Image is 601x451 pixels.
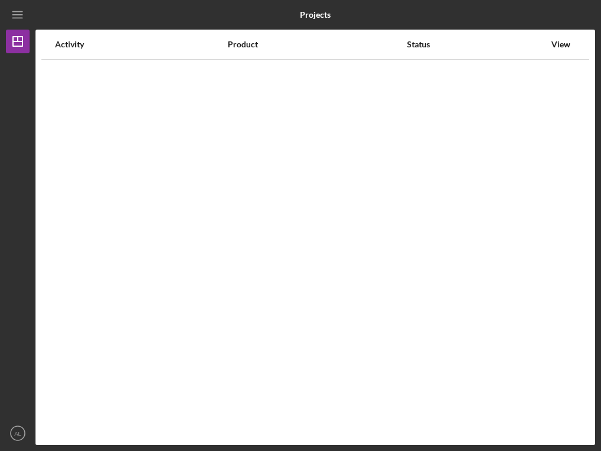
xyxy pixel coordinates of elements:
[6,421,30,445] button: AL
[546,40,576,49] div: View
[14,430,21,437] text: AL
[407,40,545,49] div: Status
[300,10,331,20] b: Projects
[228,40,406,49] div: Product
[55,40,227,49] div: Activity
